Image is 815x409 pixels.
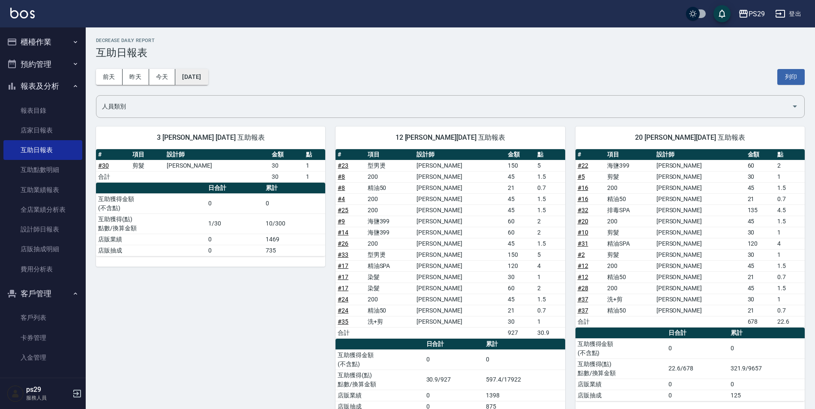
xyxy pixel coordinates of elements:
td: 5 [535,160,565,171]
a: #8 [338,184,345,191]
td: 45 [746,260,775,271]
td: 1.5 [535,294,565,305]
table: a dense table [575,149,805,328]
td: [PERSON_NAME] [654,283,746,294]
table: a dense table [575,328,805,401]
td: 21 [506,305,535,316]
td: 1398 [484,390,565,401]
a: #5 [578,173,585,180]
a: #28 [578,285,588,292]
button: Open [788,99,802,113]
td: 洗+剪 [366,316,415,327]
td: 海鹽399 [366,227,415,238]
td: 1.5 [775,283,805,294]
img: Person [7,385,24,402]
td: 200 [366,193,415,204]
td: [PERSON_NAME] [414,227,506,238]
td: 321.9/9657 [728,358,805,379]
td: [PERSON_NAME] [414,171,506,182]
button: save [713,5,731,22]
td: 精油SPA [605,238,654,249]
td: 0 [728,379,805,390]
a: #9 [338,218,345,225]
button: 預約管理 [3,53,82,75]
td: [PERSON_NAME] [414,238,506,249]
table: a dense table [96,149,325,183]
td: 1/30 [206,214,264,234]
a: #23 [338,162,348,169]
td: [PERSON_NAME] [654,271,746,283]
td: 1 [775,249,805,260]
td: 合計 [575,316,605,327]
td: 精油50 [605,271,654,283]
th: 日合計 [666,328,728,339]
a: #14 [338,229,348,236]
td: 1 [535,271,565,283]
td: [PERSON_NAME] [414,182,506,193]
td: 45 [506,193,535,204]
td: [PERSON_NAME] [654,160,746,171]
td: 1.5 [535,171,565,182]
td: 剪髮 [605,227,654,238]
a: #17 [338,262,348,269]
td: 0.7 [775,305,805,316]
a: #37 [578,307,588,314]
a: #26 [338,240,348,247]
td: 1.5 [775,182,805,193]
a: 入金管理 [3,348,82,367]
td: 2 [535,216,565,227]
a: #24 [338,307,348,314]
td: 精油50 [366,305,415,316]
td: 精油50 [366,182,415,193]
td: 10/300 [264,214,325,234]
td: 45 [746,182,775,193]
td: 1.5 [535,238,565,249]
td: 60 [746,160,775,171]
td: 2 [775,160,805,171]
td: 互助獲得(點) 點數/換算金額 [575,358,667,379]
table: a dense table [96,183,325,256]
td: 店販業績 [96,234,206,245]
td: 染髮 [366,271,415,283]
td: 30 [746,249,775,260]
th: 點 [535,149,565,160]
td: 互助獲得金額 (不含點) [96,193,206,214]
td: 1 [535,316,565,327]
td: 200 [366,204,415,216]
a: 互助日報表 [3,140,82,160]
button: 客戶管理 [3,283,82,305]
td: [PERSON_NAME] [654,260,746,271]
th: # [336,149,365,160]
td: 45 [506,238,535,249]
a: 互助業績報表 [3,180,82,200]
td: 精油SPA [366,260,415,271]
a: #2 [578,251,585,258]
td: 0 [264,193,325,214]
td: [PERSON_NAME] [654,182,746,193]
td: [PERSON_NAME] [654,227,746,238]
td: 45 [506,171,535,182]
a: 互助點數明細 [3,160,82,180]
td: 1.5 [535,193,565,204]
th: 金額 [506,149,535,160]
td: 1.5 [775,260,805,271]
span: 20 [PERSON_NAME][DATE] 互助報表 [586,133,794,142]
th: 累計 [484,339,565,350]
a: #16 [578,195,588,202]
td: 店販業績 [575,379,667,390]
td: 200 [366,294,415,305]
th: 累計 [728,328,805,339]
td: 海鹽399 [605,160,654,171]
td: 1 [775,294,805,305]
td: 0 [424,390,484,401]
td: [PERSON_NAME] [414,294,506,305]
td: [PERSON_NAME] [654,193,746,204]
td: 135 [746,204,775,216]
th: # [96,149,130,160]
td: 互助獲得金額 (不含點) [575,338,667,358]
td: 30 [746,227,775,238]
td: 150 [506,160,535,171]
a: #16 [578,184,588,191]
td: [PERSON_NAME] [654,216,746,227]
div: PS29 [749,9,765,19]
